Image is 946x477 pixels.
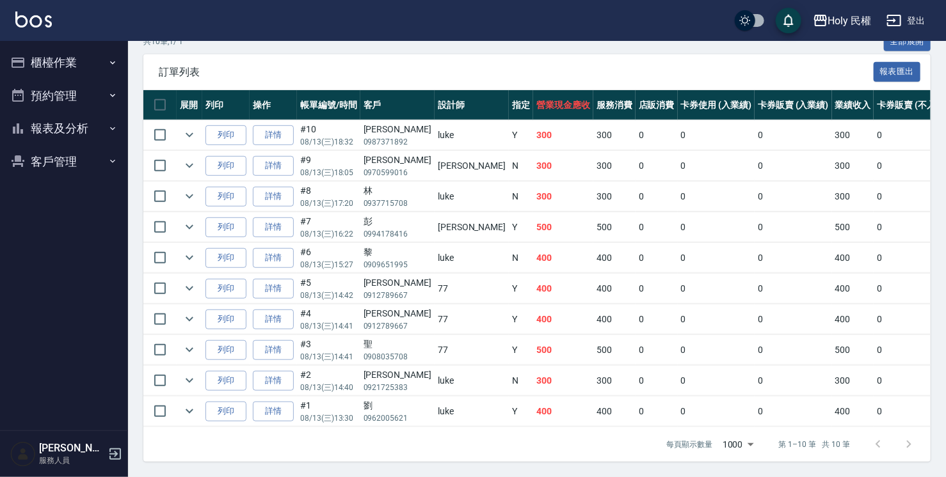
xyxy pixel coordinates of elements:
td: 0 [636,212,678,242]
a: 詳情 [253,248,294,268]
td: #10 [297,120,360,150]
div: 林 [364,184,431,198]
td: #8 [297,182,360,212]
div: 聖 [364,338,431,351]
td: N [509,182,533,212]
td: 300 [832,366,874,396]
button: 列印 [205,371,246,391]
td: 0 [755,182,832,212]
td: 400 [593,304,636,334]
td: luke [435,396,509,426]
td: 0 [636,304,678,334]
th: 客戶 [360,90,435,120]
button: 列印 [205,248,246,268]
td: 500 [593,335,636,365]
a: 詳情 [253,156,294,176]
td: 400 [832,243,874,273]
th: 設計師 [435,90,509,120]
th: 店販消費 [636,90,678,120]
button: expand row [180,371,199,390]
div: 黎 [364,246,431,259]
button: expand row [180,309,199,329]
a: 詳情 [253,309,294,329]
td: 400 [832,396,874,426]
td: 0 [636,182,678,212]
td: 0 [755,120,832,150]
td: 300 [593,182,636,212]
button: expand row [180,340,199,359]
button: 列印 [205,340,246,360]
td: 0 [636,335,678,365]
a: 詳情 [253,340,294,360]
button: save [776,8,801,33]
td: 300 [533,182,593,212]
th: 業績收入 [832,90,874,120]
td: N [509,243,533,273]
td: luke [435,243,509,273]
p: 第 1–10 筆 共 10 筆 [779,439,850,450]
button: 列印 [205,125,246,145]
p: 08/13 (三) 18:32 [300,136,357,148]
button: 櫃檯作業 [5,46,123,79]
th: 操作 [250,90,297,120]
button: 列印 [205,309,246,329]
td: 0 [755,243,832,273]
td: 0 [636,274,678,304]
td: N [509,366,533,396]
td: 0 [678,396,755,426]
div: Holy 民權 [828,13,872,29]
td: 500 [832,212,874,242]
td: 0 [636,243,678,273]
td: Y [509,120,533,150]
td: N [509,151,533,181]
p: 08/13 (三) 17:20 [300,198,357,209]
td: 400 [533,304,593,334]
td: 300 [832,120,874,150]
p: 08/13 (三) 15:27 [300,259,357,270]
td: 300 [593,120,636,150]
a: 詳情 [253,371,294,391]
td: 0 [678,335,755,365]
td: 0 [678,243,755,273]
td: 300 [593,151,636,181]
th: 卡券使用 (入業績) [678,90,755,120]
td: 300 [533,151,593,181]
td: 400 [593,243,636,273]
button: 列印 [205,217,246,237]
td: 0 [636,396,678,426]
button: 列印 [205,279,246,299]
button: Holy 民權 [808,8,877,34]
td: 500 [533,212,593,242]
td: 0 [678,212,755,242]
td: Y [509,335,533,365]
a: 報表匯出 [874,65,921,77]
td: 0 [755,366,832,396]
td: 400 [533,243,593,273]
button: expand row [180,187,199,206]
th: 營業現金應收 [533,90,593,120]
button: expand row [180,248,199,267]
p: 0912789667 [364,320,431,332]
th: 服務消費 [593,90,636,120]
button: 全部展開 [884,32,931,52]
td: #2 [297,366,360,396]
img: Logo [15,12,52,27]
p: 08/13 (三) 16:22 [300,228,357,240]
p: 0962005621 [364,412,431,424]
th: 卡券販賣 (入業績) [755,90,832,120]
button: 客戶管理 [5,145,123,178]
td: 0 [755,396,832,426]
button: 報表匯出 [874,62,921,82]
td: 0 [755,335,832,365]
p: 08/13 (三) 14:41 [300,320,357,332]
p: 每頁顯示數量 [666,439,712,450]
a: 詳情 [253,279,294,299]
td: 77 [435,304,509,334]
td: 0 [678,366,755,396]
td: 400 [533,274,593,304]
td: 0 [678,182,755,212]
td: 300 [533,120,593,150]
td: 0 [755,151,832,181]
td: #7 [297,212,360,242]
p: 0970599016 [364,167,431,178]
